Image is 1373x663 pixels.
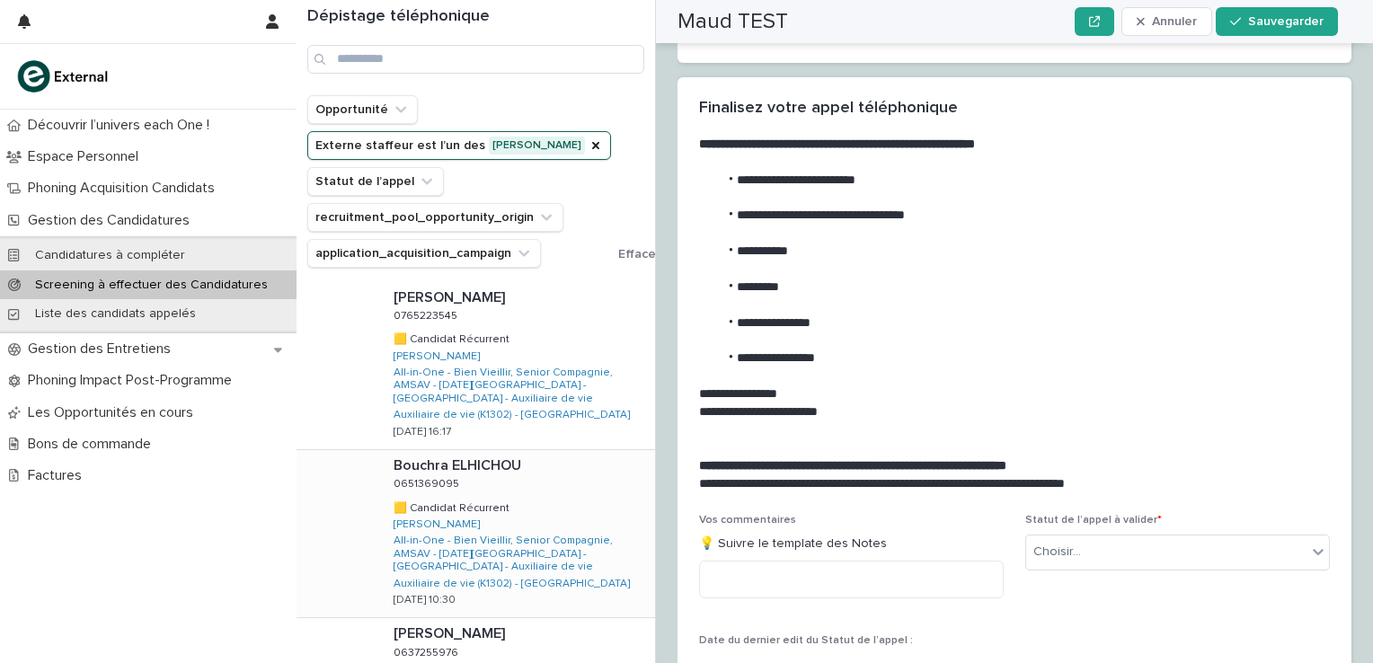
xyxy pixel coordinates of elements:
p: [PERSON_NAME] [394,286,509,306]
p: 💡 Suivre le template des Notes [699,535,1004,553]
p: Les Opportunités en cours [21,404,208,421]
font: Auxiliaire de vie (K1302) - [GEOGRAPHIC_DATA] [394,579,630,589]
p: [DATE] 10:30 [394,594,456,606]
a: Auxiliaire de vie (K1302) - [GEOGRAPHIC_DATA] [394,578,630,590]
a: Auxiliaire de vie (K1302) - [GEOGRAPHIC_DATA] [394,409,630,421]
font: All-in-One - Bien Vieillir, Senior Compagnie, AMSAV - [DATE][GEOGRAPHIC_DATA] - [GEOGRAPHIC_DATA]... [394,367,613,404]
h2: Finalisez votre appel téléphonique [699,99,958,119]
button: application_acquisition_campaign [307,239,541,268]
button: Sauvegarder [1216,7,1338,36]
p: Factures [21,467,96,484]
input: Rechercher [307,45,644,74]
a: All-in-One - Bien Vieillir, Senior Compagnie, AMSAV - [DATE][GEOGRAPHIC_DATA] - [GEOGRAPHIC_DATA]... [394,535,648,573]
font: [PERSON_NAME] [394,519,480,530]
p: [DATE] 16:17 [394,426,451,438]
p: Gestion des Entretiens [21,340,185,358]
button: Externe staffeur [307,131,611,160]
p: Découvrir l’univers each One ! [21,117,224,134]
p: Gestion des Candidatures [21,212,204,229]
p: 0765223545 [394,306,461,323]
p: Bons de commande [21,436,165,453]
a: [PERSON_NAME][PERSON_NAME] 07652235450765223545 🟨 Candidat Récurrent🟨 Candidat Récurrent [PERSON_... [297,282,655,450]
p: Bouchra ELHICHOU [394,454,525,474]
p: Phoning Impact Post-Programme [21,372,246,389]
button: Statut de l’appel [307,167,444,196]
p: 0637255976 [394,643,462,659]
span: Vos commentaires [699,515,796,526]
p: Candidatures à compléter [21,248,199,263]
div: Choisir... [1033,543,1081,561]
p: Espace Personnel [21,148,153,165]
p: Liste des candidats appelés [21,306,210,322]
font: [PERSON_NAME] [394,351,480,362]
p: Phoning Acquisition Candidats [21,180,229,197]
img: bc51vvfgR2QLHU84CWIQ [14,58,113,94]
p: 🟨 Candidat Récurrent [394,499,513,515]
button: Opportunité [307,95,418,124]
button: Annuler [1121,7,1212,36]
h1: Dépistage téléphonique [307,7,644,27]
p: [PERSON_NAME] [394,622,509,642]
button: Effacer tous les filtres [611,241,749,268]
span: Sauvegarder [1248,15,1324,28]
button: recruitment_pool_opportunity_origin [307,203,563,232]
p: 0651369095 [394,474,463,491]
font: All-in-One - Bien Vieillir, Senior Compagnie, AMSAV - [DATE][GEOGRAPHIC_DATA] - [GEOGRAPHIC_DATA]... [394,535,613,572]
a: [PERSON_NAME] [394,518,480,531]
a: [PERSON_NAME] [394,350,480,363]
font: Auxiliaire de vie (K1302) - [GEOGRAPHIC_DATA] [394,410,630,420]
p: 🟨 Candidat Récurrent [394,330,513,346]
a: Bouchra ELHICHOUBouchra ELHICHOU 06513690950651369095 🟨 Candidat Récurrent🟨 Candidat Récurrent [P... [297,450,655,618]
a: All-in-One - Bien Vieillir, Senior Compagnie, AMSAV - [DATE][GEOGRAPHIC_DATA] - [GEOGRAPHIC_DATA]... [394,367,648,405]
span: Statut de l’appel à valider [1025,515,1162,526]
span: Annuler [1152,15,1197,28]
span: Date du dernier edit du Statut de l’appel : [699,635,913,646]
p: Screening à effectuer des Candidatures [21,278,282,293]
span: Effacer tous les filtres [618,248,749,261]
h2: Maud TEST [678,9,788,35]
